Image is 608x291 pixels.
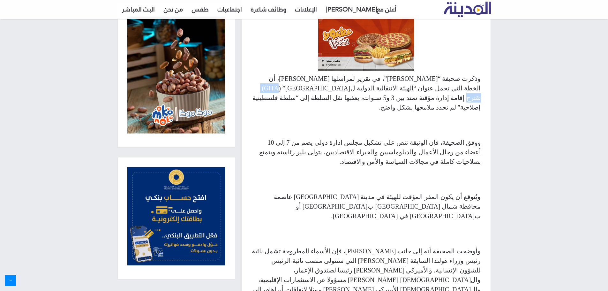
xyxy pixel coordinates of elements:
p: ويُتوقع أن يكون المقر المؤقت للهيئة في مدينة [GEOGRAPHIC_DATA] عاصمة محافظة شمال [GEOGRAPHIC_DATA... [251,192,481,221]
p: ووفق الصحيفة، فإن الوثيقة تنص على تشكيل مجلس إدارة دولي يضم من 7 إلى 10 أعضاء من رجال الأعمال وال... [251,138,481,166]
img: تلفزيون المدينة [444,2,491,17]
a: تلفزيون المدينة [444,2,491,18]
p: وذكرت صحيفة “[PERSON_NAME]”، في تقرير لمراسلها [PERSON_NAME]، أن الخطة التي تحمل عنوان “الهيئة ال... [251,74,481,112]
